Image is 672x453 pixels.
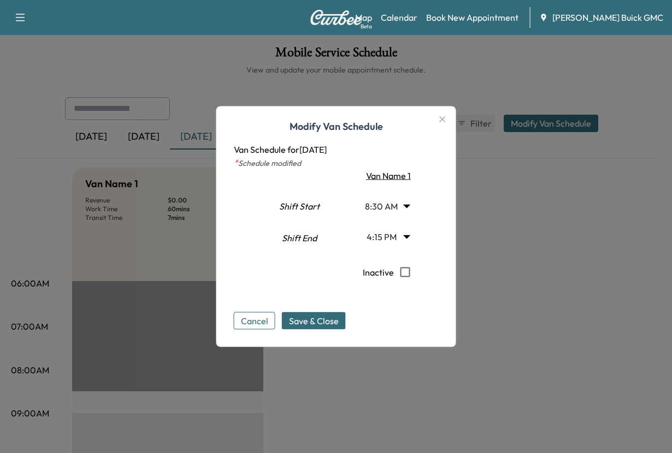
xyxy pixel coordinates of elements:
div: Shift Start [260,192,339,225]
div: 4:15 PM [353,222,419,252]
div: Beta [361,22,372,31]
div: 8:30 AM [353,191,419,222]
p: Schedule modified [234,156,439,169]
a: Calendar [381,11,417,24]
button: Save & Close [282,312,346,330]
a: MapBeta [355,11,372,24]
img: Curbee Logo [310,10,362,25]
h1: Modify Van Schedule [234,119,439,143]
p: Van Schedule for [DATE] [234,143,439,156]
div: Van Name 1 [347,169,426,182]
div: Shift End [260,227,339,260]
a: Book New Appointment [426,11,518,24]
p: Inactive [363,261,394,284]
button: Cancel [234,312,275,330]
span: Save & Close [289,314,339,327]
span: [PERSON_NAME] Buick GMC [552,11,663,24]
